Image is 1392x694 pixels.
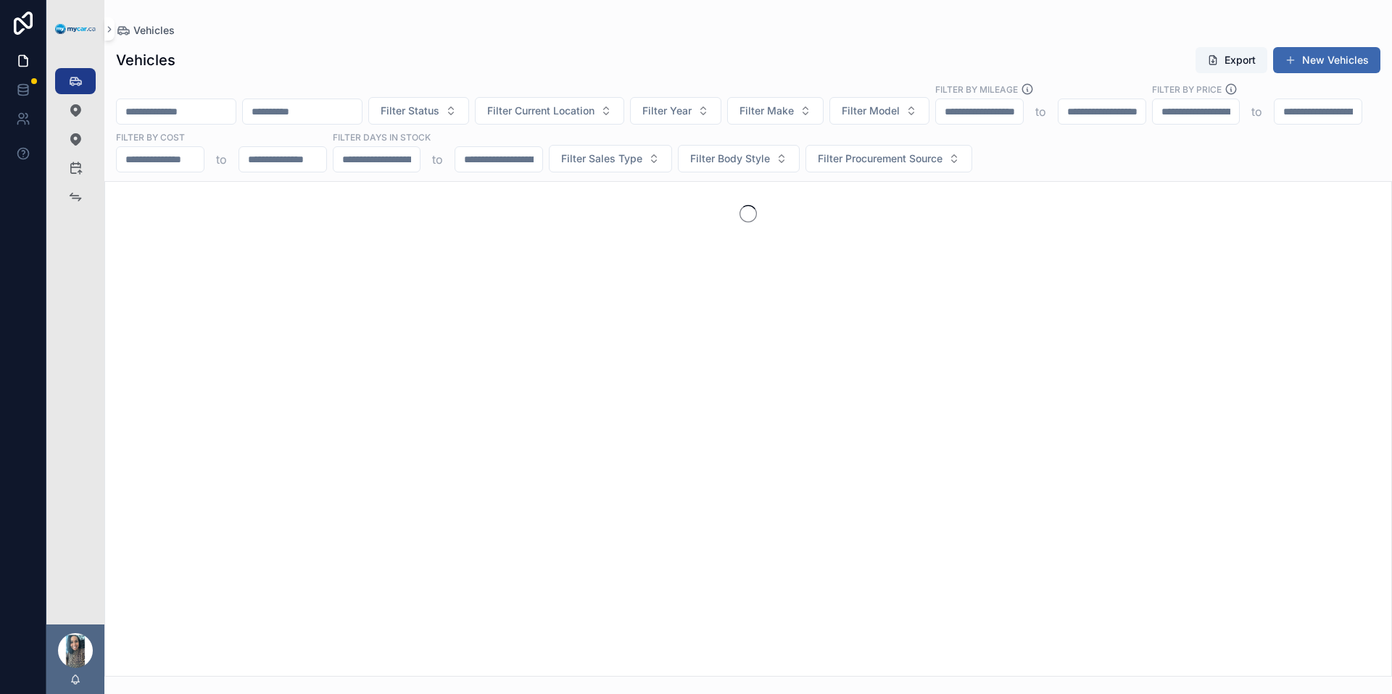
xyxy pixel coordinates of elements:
[116,50,175,70] h1: Vehicles
[690,151,770,166] span: Filter Body Style
[935,83,1018,96] label: Filter By Mileage
[727,97,824,125] button: Select Button
[432,151,443,168] p: to
[561,151,642,166] span: Filter Sales Type
[55,24,96,35] img: App logo
[805,145,972,172] button: Select Button
[678,145,800,172] button: Select Button
[381,104,439,118] span: Filter Status
[829,97,929,125] button: Select Button
[116,23,175,38] a: Vehicles
[487,104,594,118] span: Filter Current Location
[642,104,692,118] span: Filter Year
[368,97,469,125] button: Select Button
[1196,47,1267,73] button: Export
[818,151,942,166] span: Filter Procurement Source
[549,145,672,172] button: Select Button
[1273,47,1380,73] button: New Vehicles
[333,130,431,143] label: Filter Days In Stock
[116,130,185,143] label: FILTER BY COST
[1152,83,1222,96] label: FILTER BY PRICE
[133,23,175,38] span: Vehicles
[1035,103,1046,120] p: to
[630,97,721,125] button: Select Button
[739,104,794,118] span: Filter Make
[842,104,900,118] span: Filter Model
[1251,103,1262,120] p: to
[46,58,104,229] div: scrollable content
[475,97,624,125] button: Select Button
[216,151,227,168] p: to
